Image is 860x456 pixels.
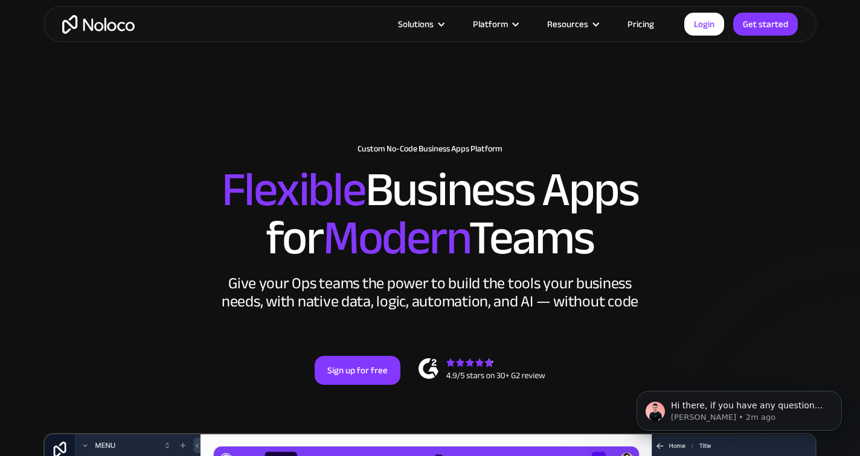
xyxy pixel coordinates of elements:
a: Get started [733,13,798,36]
div: Solutions [383,16,458,32]
div: Solutions [398,16,434,32]
a: Sign up for free [315,356,400,385]
iframe: Intercom notifications message [618,366,860,450]
h1: Custom No-Code Business Apps Platform [56,144,804,154]
div: Platform [458,16,532,32]
span: Flexible [222,145,365,235]
div: Platform [473,16,508,32]
a: home [62,15,135,34]
a: Login [684,13,724,36]
div: Resources [532,16,612,32]
div: Give your Ops teams the power to build the tools your business needs, with native data, logic, au... [219,274,641,311]
a: Pricing [612,16,669,32]
h2: Business Apps for Teams [56,166,804,262]
div: Resources [547,16,588,32]
span: Modern [323,193,469,283]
